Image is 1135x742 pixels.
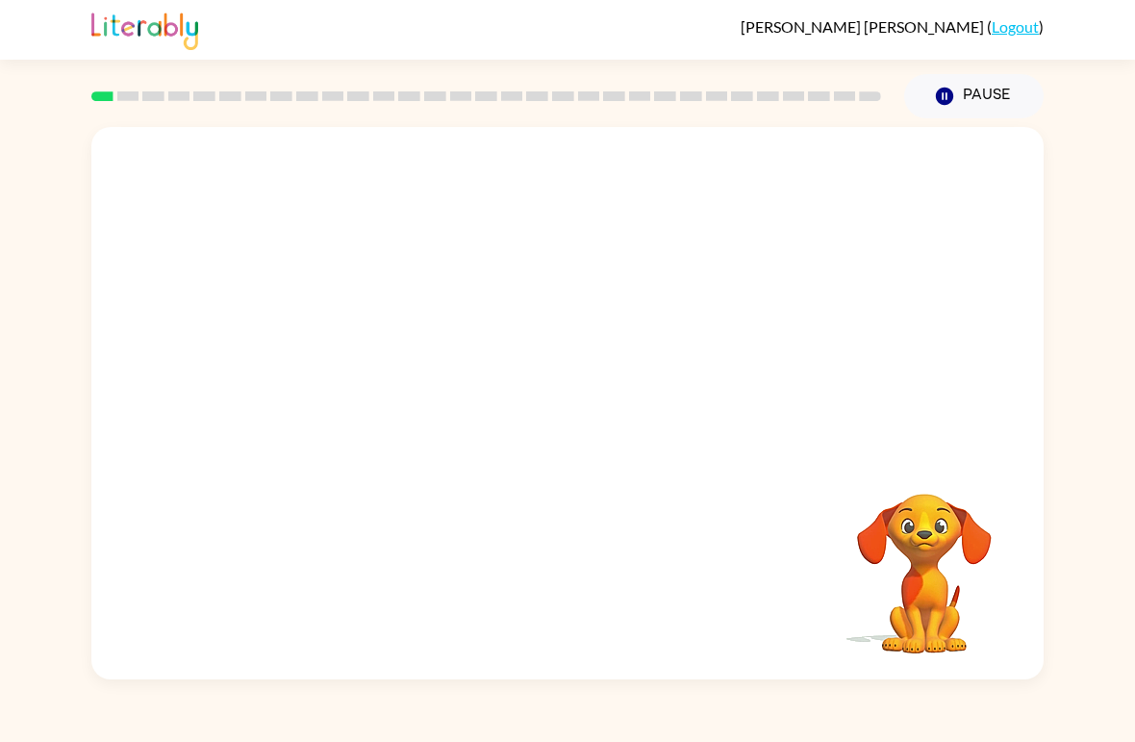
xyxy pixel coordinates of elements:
div: ( ) [741,17,1044,36]
button: Pause [904,74,1044,118]
span: [PERSON_NAME] [PERSON_NAME] [741,17,987,36]
a: Logout [992,17,1039,36]
img: Literably [91,8,198,50]
video: Your browser must support playing .mp4 files to use Literably. Please try using another browser. [828,464,1021,656]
